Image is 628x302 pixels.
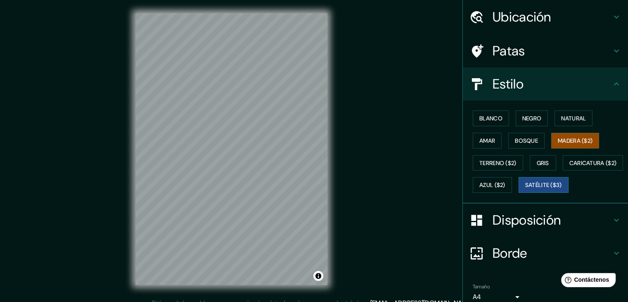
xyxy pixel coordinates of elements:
button: Gris [530,155,556,171]
font: Blanco [479,115,502,122]
font: Natural [561,115,586,122]
div: Borde [463,237,628,270]
button: Caricatura ($2) [563,155,623,171]
button: Terreno ($2) [473,155,523,171]
iframe: Lanzador de widgets de ayuda [555,270,619,293]
div: Patas [463,34,628,67]
button: Negro [516,110,548,126]
font: Amar [479,137,495,144]
canvas: Mapa [135,13,327,285]
button: Azul ($2) [473,177,512,193]
button: Activar o desactivar atribución [313,271,323,281]
button: Amar [473,133,502,149]
font: Ubicación [493,8,551,26]
font: Estilo [493,75,524,93]
font: Satélite ($3) [525,182,562,189]
button: Madera ($2) [551,133,599,149]
font: Gris [537,159,549,167]
div: Disposición [463,204,628,237]
font: A4 [473,292,481,301]
font: Patas [493,42,525,60]
font: Tamaño [473,283,490,290]
font: Terreno ($2) [479,159,517,167]
button: Natural [555,110,592,126]
font: Borde [493,244,527,262]
font: Negro [522,115,542,122]
button: Blanco [473,110,509,126]
font: Caricatura ($2) [569,159,617,167]
div: Estilo [463,67,628,101]
font: Madera ($2) [558,137,592,144]
font: Disposición [493,211,561,229]
button: Satélite ($3) [519,177,569,193]
button: Bosque [508,133,545,149]
div: Ubicación [463,0,628,34]
font: Azul ($2) [479,182,505,189]
font: Bosque [515,137,538,144]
